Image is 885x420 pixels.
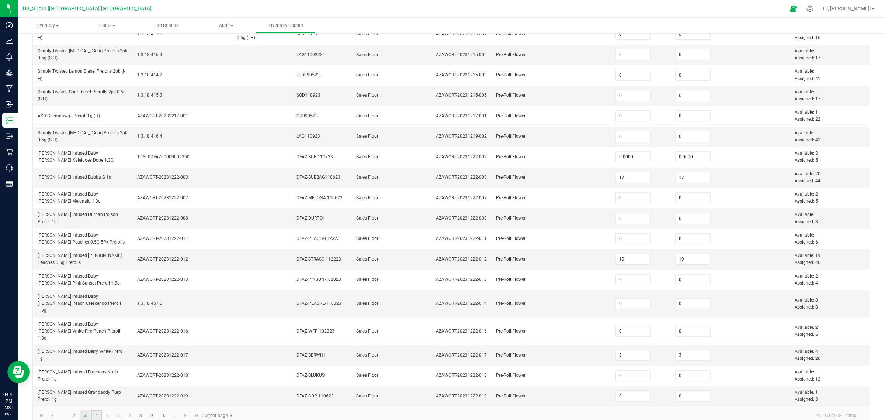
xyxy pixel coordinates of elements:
[137,52,162,57] span: 1.3.18.416.4
[6,53,13,61] inline-svg: Monitoring
[38,369,118,382] span: [PERSON_NAME] Infused Blueberry Kush Preroll 1g
[795,253,820,265] span: Available: 19 Assigned: 46
[6,132,13,140] inline-svg: Outbound
[38,390,121,402] span: [PERSON_NAME] Infused Grandaddy Purp Preroll 1g
[6,21,13,29] inline-svg: Dashboard
[137,393,188,399] span: AZAWCRT-20231222-019
[137,113,188,118] span: AZAWCRT-20231217-001
[785,1,802,16] span: Open Ecommerce Menu
[436,373,487,378] span: AZAWCRT-20231222-018
[356,93,378,98] span: Sales Floor
[496,113,525,118] span: Pre-Roll Flower
[296,352,324,358] span: DFAZ-BERWHI
[436,301,487,306] span: AZAWCRT-20231222-014
[137,154,190,159] span: 1DS00DFAZ00000002360
[436,93,487,98] span: AZAWCRT-20231215-005
[296,236,340,241] span: DFAZ-PEACH-112323
[356,301,378,306] span: Sales Floor
[296,93,320,98] span: SOD110923
[436,113,487,118] span: AZAWCRT-20231217-001
[436,216,487,221] span: AZAWCRT-20231222-008
[137,195,188,200] span: AZAWCRT-20231222-007
[496,236,525,241] span: Pre-Roll Flower
[795,110,820,122] span: Available: 1 Assigned: 22
[795,48,820,61] span: Available: Assigned: 17
[38,212,118,224] span: [PERSON_NAME] Infused Durban Poison Preroll 1g
[436,277,487,282] span: AZAWCRT-20231222-013
[356,113,378,118] span: Sales Floor
[436,393,487,399] span: AZAWCRT-20231222-019
[795,89,820,101] span: Available: Assigned: 17
[137,257,188,262] span: AZAWCRT-20231222-012
[6,117,13,124] inline-svg: Inventory
[356,134,378,139] span: Sales Floor
[137,175,188,180] span: AZAWCRT-20231222-003
[795,297,818,310] span: Available: 8 Assigned: 8
[6,101,13,108] inline-svg: Inbound
[436,175,487,180] span: AZAWCRT-20231222-003
[795,369,820,382] span: Available: Assigned: 12
[795,171,820,183] span: Available: 20 Assigned: 44
[77,22,136,29] span: Plants
[6,164,13,172] inline-svg: Call Center
[795,390,818,402] span: Available: 1 Assigned: 3
[356,328,378,334] span: Sales Floor
[436,134,487,139] span: AZAWCRT-20231219-002
[18,18,77,33] a: Inventory
[436,257,487,262] span: AZAWCRT-20231222-012
[496,93,525,98] span: Pre-Roll Flower
[6,148,13,156] inline-svg: Retail
[436,52,487,57] span: AZAWCRT-20231215-002
[38,175,111,180] span: [PERSON_NAME] Infused Bubba G 1g
[137,72,162,78] span: 1.3.18.414.2
[38,349,125,361] span: [PERSON_NAME] Infused Berry White Preroll 1g
[496,175,525,180] span: Pre-Roll Flower
[436,154,487,159] span: AZAWCRT-20231222-002
[795,325,818,337] span: Available: 2 Assigned: 5
[296,113,318,118] span: CD090523
[795,69,820,81] span: Available: Assigned: 41
[356,373,378,378] span: Sales Floor
[496,352,525,358] span: Pre-Roll Flower
[197,22,255,29] span: Audit
[38,89,126,101] span: Simply Twisted Sour Diesel Prerolls 2pk 0.5g (S-H)
[356,277,378,282] span: Sales Floor
[436,31,487,37] span: AZAWCRT-20231215-001
[296,72,320,78] span: LED090523
[356,72,378,78] span: Sales Floor
[137,236,188,241] span: AZAWCRT-20231222-011
[38,253,122,265] span: [PERSON_NAME] Infused [PERSON_NAME] Peaches 0.5g Prerolls
[38,192,101,204] span: [PERSON_NAME] infused Baby [PERSON_NAME] Melonaid 1.3g
[38,321,120,341] span: [PERSON_NAME] Infused Baby [PERSON_NAME] White Fire Punch Preroll 1.3g
[39,413,45,419] span: Go to the first page
[137,352,188,358] span: AZAWCRT-20231222-017
[823,6,871,11] span: Hi, [PERSON_NAME]!
[137,277,188,282] span: AZAWCRT-20231222-013
[496,277,525,282] span: Pre-Roll Flower
[296,154,333,159] span: DFAZ-BCF-111723
[296,301,341,306] span: DFAZ-PEACRE-110323
[496,393,525,399] span: Pre-Roll Flower
[38,113,100,118] span: ASD Chemdawg - Preroll 1g (H)
[296,195,343,200] span: DFAZ-MELONA-110623
[795,273,818,286] span: Available: 2 Assigned: 4
[496,328,525,334] span: Pre-Roll Flower
[194,413,199,419] span: Go to the last page
[296,373,324,378] span: DFAZ-BLUKUS
[436,72,487,78] span: AZAWCRT-20231215-003
[795,130,820,142] span: Available: Assigned: 41
[436,352,487,358] span: AZAWCRT-20231222-017
[356,216,378,221] span: Sales Floor
[137,93,162,98] span: 1.3.18.415.3
[137,328,188,334] span: AZAWCRT-20231222-016
[296,328,334,334] span: DFAZ-WFP-102323
[356,393,378,399] span: Sales Floor
[296,175,340,180] span: DFAZ-BUBBAG110623
[805,5,815,12] div: Manage settings
[496,301,525,306] span: Pre-Roll Flower
[496,134,525,139] span: Pre-Roll Flower
[356,195,378,200] span: Sales Floor
[196,18,256,33] a: Audit
[496,31,525,37] span: Pre-Roll Flower
[183,413,188,419] span: Go to the next page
